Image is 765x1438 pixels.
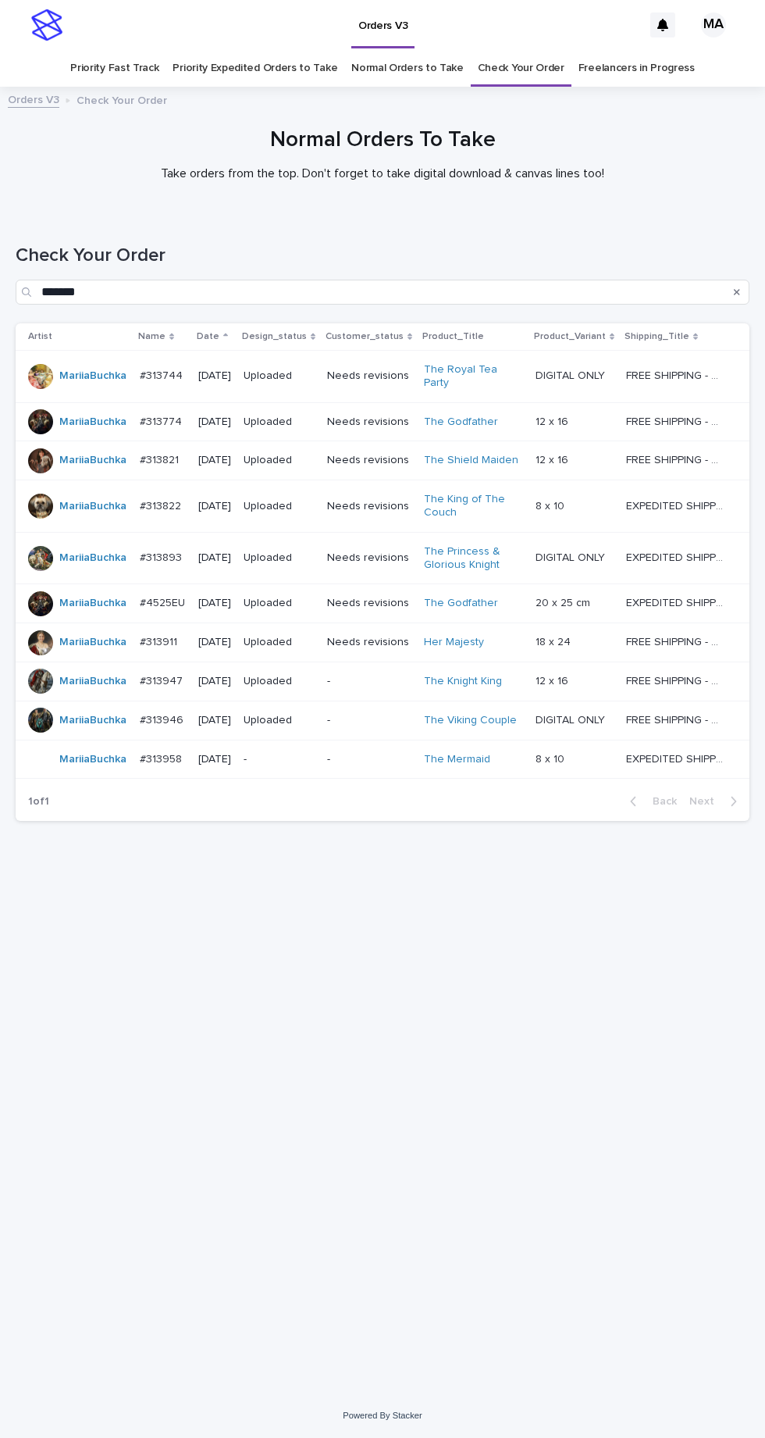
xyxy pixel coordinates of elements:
[198,714,231,727] p: [DATE]
[535,451,571,467] p: 12 x 16
[70,50,158,87] a: Priority Fast Track
[578,50,695,87] a: Freelancers in Progress
[626,672,727,688] p: FREE SHIPPING - preview in 1-2 business days, after your approval delivery will take 5-10 b.d.
[626,711,727,727] p: FREE SHIPPING - preview in 1-2 business days, after your approval delivery will take 5-10 b.d.
[140,672,186,688] p: #313947
[198,675,231,688] p: [DATE]
[326,328,404,345] p: Customer_status
[16,584,749,623] tr: MariiaBuchka #4525EU#4525EU [DATE]UploadedNeeds revisionsThe Godfather 20 x 25 cm20 x 25 cm EXPED...
[59,675,126,688] a: MariiaBuchka
[424,636,484,649] a: Her Majesty
[626,451,727,467] p: FREE SHIPPING - preview in 1-2 business days, after your approval delivery will take 5-10 b.d.
[59,636,126,649] a: MariiaBuchka
[343,1411,422,1420] a: Powered By Stacker
[173,50,337,87] a: Priority Expedited Orders to Take
[626,412,727,429] p: FREE SHIPPING - preview in 1-2 business days, after your approval delivery will take 5-10 b.d.
[424,363,521,390] a: The Royal Tea Party
[617,794,683,808] button: Back
[535,412,571,429] p: 12 x 16
[424,454,518,467] a: The Shield Maiden
[244,714,315,727] p: Uploaded
[16,280,749,305] input: Search
[535,711,608,727] p: DIGITAL ONLY
[59,369,126,383] a: MariiaBuchka
[28,328,52,345] p: Artist
[59,597,126,610] a: MariiaBuchka
[16,740,749,779] tr: MariiaBuchka #313958#313958 [DATE]--The Mermaid 8 x 108 x 10 EXPEDITED SHIPPING - preview in 1 bu...
[351,50,464,87] a: Normal Orders to Take
[8,90,59,108] a: Orders V3
[16,480,749,533] tr: MariiaBuchka #313822#313822 [DATE]UploadedNeeds revisionsThe King of The Couch 8 x 108 x 10 EXPED...
[59,753,126,766] a: MariiaBuchka
[16,441,749,480] tr: MariiaBuchka #313821#313821 [DATE]UploadedNeeds revisionsThe Shield Maiden 12 x 1612 x 16 FREE SH...
[140,594,188,610] p: #4525EU
[198,551,231,565] p: [DATE]
[59,714,126,727] a: MariiaBuchka
[140,497,184,513] p: #313822
[327,369,411,383] p: Needs revisions
[197,328,219,345] p: Date
[244,369,315,383] p: Uploaded
[424,675,502,688] a: The Knight King
[59,500,126,513] a: MariiaBuchka
[424,714,517,727] a: The Viking Couple
[327,675,411,688] p: -
[535,594,593,610] p: 20 x 25 cm
[535,366,608,383] p: DIGITAL ONLY
[327,753,411,766] p: -
[16,623,749,662] tr: MariiaBuchka #313911#313911 [DATE]UploadedNeeds revisionsHer Majesty 18 x 2418 x 24 FREE SHIPPING...
[424,597,498,610] a: The Godfather
[624,328,689,345] p: Shipping_Title
[643,796,677,807] span: Back
[424,493,521,519] a: The King of The Couch
[16,662,749,701] tr: MariiaBuchka #313947#313947 [DATE]Uploaded-The Knight King 12 x 1612 x 16 FREE SHIPPING - preview...
[327,714,411,727] p: -
[701,12,726,37] div: MA
[535,750,568,766] p: 8 x 10
[140,451,182,467] p: #313821
[244,416,315,429] p: Uploaded
[626,594,727,610] p: EXPEDITED SHIPPING - preview in 1-2 business day; delivery up to 5 days after your approval
[198,369,231,383] p: [DATE]
[534,328,606,345] p: Product_Variant
[327,597,411,610] p: Needs revisions
[140,412,185,429] p: #313774
[16,701,749,740] tr: MariiaBuchka #313946#313946 [DATE]Uploaded-The Viking Couple DIGITAL ONLYDIGITAL ONLY FREE SHIPPI...
[76,91,167,108] p: Check Your Order
[244,753,315,766] p: -
[327,454,411,467] p: Needs revisions
[327,551,411,565] p: Needs revisions
[244,551,315,565] p: Uploaded
[59,551,126,565] a: MariiaBuchka
[140,750,185,766] p: #313958
[198,753,231,766] p: [DATE]
[244,597,315,610] p: Uploaded
[244,675,315,688] p: Uploaded
[424,753,490,766] a: The Mermaid
[16,244,749,267] h1: Check Your Order
[626,548,727,565] p: EXPEDITED SHIPPING - preview in 1 business day; delivery up to 5 business days after your approval.
[70,166,695,181] p: Take orders from the top. Don't forget to take digital download & canvas lines too!
[683,794,749,808] button: Next
[198,416,231,429] p: [DATE]
[424,416,498,429] a: The Godfather
[59,454,126,467] a: MariiaBuchka
[327,500,411,513] p: Needs revisions
[16,402,749,441] tr: MariiaBuchka #313774#313774 [DATE]UploadedNeeds revisionsThe Godfather 12 x 1612 x 16 FREE SHIPPI...
[535,633,574,649] p: 18 x 24
[424,545,521,572] a: The Princess & Glorious Knight
[626,497,727,513] p: EXPEDITED SHIPPING - preview in 1 business day; delivery up to 5 business days after your approval.
[198,454,231,467] p: [DATE]
[535,497,568,513] p: 8 x 10
[422,328,484,345] p: Product_Title
[198,636,231,649] p: [DATE]
[244,500,315,513] p: Uploaded
[626,633,727,649] p: FREE SHIPPING - preview in 1-2 business days, after your approval delivery will take 5-10 b.d.
[16,783,62,821] p: 1 of 1
[198,500,231,513] p: [DATE]
[16,127,749,154] h1: Normal Orders To Take
[535,548,608,565] p: DIGITAL ONLY
[59,416,126,429] a: MariiaBuchka
[626,366,727,383] p: FREE SHIPPING - preview in 1-2 business days, after your approval delivery will take 5-10 b.d.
